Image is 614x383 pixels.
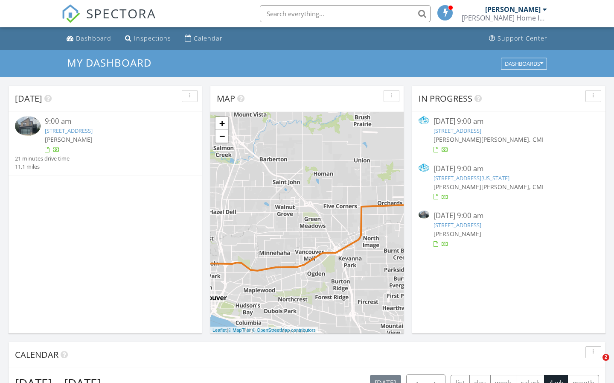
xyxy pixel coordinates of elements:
[434,164,584,174] div: [DATE] 9:00 am
[215,117,228,130] a: Zoom in
[15,116,41,135] img: 9363693%2Fcover_photos%2FJ1bbv4fkitgRfxpg7a7q%2Fsmall.jpg
[45,116,180,127] div: 9:00 am
[434,211,584,221] div: [DATE] 9:00 am
[585,354,605,374] iframe: Intercom live chat
[15,116,195,171] a: 9:00 am [STREET_ADDRESS] [PERSON_NAME] 21 minutes drive time 11.1 miles
[45,135,93,143] span: [PERSON_NAME]
[217,93,235,104] span: Map
[434,135,481,143] span: [PERSON_NAME]
[194,34,223,42] div: Calendar
[481,135,544,143] span: [PERSON_NAME], CMI
[602,354,609,361] span: 2
[481,183,544,191] span: [PERSON_NAME], CMI
[45,127,93,134] a: [STREET_ADDRESS]
[501,58,547,70] button: Dashboards
[434,183,481,191] span: [PERSON_NAME]
[434,230,481,238] span: [PERSON_NAME]
[419,164,429,172] img: 9361536%2Fcover_photos%2FLlOJGRACaK7nQpxGlXTK%2Fsmall.jpg
[485,5,541,14] div: [PERSON_NAME]
[134,34,171,42] div: Inspections
[434,127,481,134] a: [STREET_ADDRESS]
[181,31,226,47] a: Calendar
[486,31,551,47] a: Support Center
[434,116,584,127] div: [DATE] 9:00 am
[228,327,251,333] a: © MapTiler
[122,31,175,47] a: Inspections
[419,116,429,124] img: 9326407%2Fcover_photos%2F7i6pNwuN4crlm1TCFRo4%2Fsmall.jpg
[419,211,599,249] a: [DATE] 9:00 am [STREET_ADDRESS] [PERSON_NAME]
[462,14,547,22] div: Bennett Home Inspections LLC
[434,174,509,182] a: [STREET_ADDRESS][US_STATE]
[215,130,228,143] a: Zoom out
[498,34,547,42] div: Support Center
[15,163,70,171] div: 11.1 miles
[252,327,316,333] a: © OpenStreetMap contributors
[67,56,151,70] span: My Dashboard
[419,211,429,219] img: 9363693%2Fcover_photos%2FJ1bbv4fkitgRfxpg7a7q%2Fsmall.jpg
[15,93,42,104] span: [DATE]
[63,31,115,47] a: Dashboard
[15,349,58,360] span: Calendar
[61,12,156,29] a: SPECTORA
[61,4,80,23] img: The Best Home Inspection Software - Spectora
[210,327,318,334] div: |
[419,116,599,154] a: [DATE] 9:00 am [STREET_ADDRESS] [PERSON_NAME][PERSON_NAME], CMI
[419,164,599,202] a: [DATE] 9:00 am [STREET_ADDRESS][US_STATE] [PERSON_NAME][PERSON_NAME], CMI
[212,327,227,333] a: Leaflet
[15,155,70,163] div: 21 minutes drive time
[260,5,431,22] input: Search everything...
[434,221,481,229] a: [STREET_ADDRESS]
[86,4,156,22] span: SPECTORA
[505,61,543,67] div: Dashboards
[76,34,111,42] div: Dashboard
[419,93,472,104] span: In Progress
